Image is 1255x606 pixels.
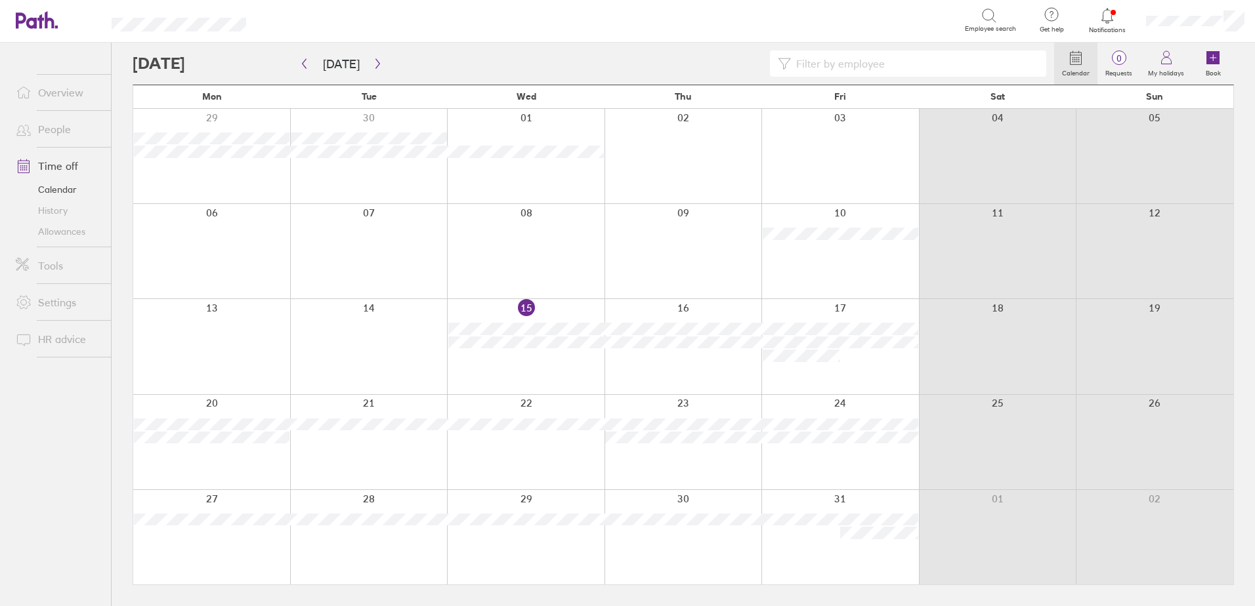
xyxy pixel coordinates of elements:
[990,91,1005,102] span: Sat
[5,79,111,106] a: Overview
[5,221,111,242] a: Allowances
[282,14,315,26] div: Search
[362,91,377,102] span: Tue
[791,51,1038,76] input: Filter by employee
[1097,43,1140,85] a: 0Requests
[517,91,536,102] span: Wed
[1086,26,1129,34] span: Notifications
[675,91,691,102] span: Thu
[1198,66,1229,77] label: Book
[202,91,222,102] span: Mon
[965,25,1016,33] span: Employee search
[5,153,111,179] a: Time off
[1054,66,1097,77] label: Calendar
[5,326,111,352] a: HR advice
[5,289,111,315] a: Settings
[5,116,111,142] a: People
[1146,91,1163,102] span: Sun
[834,91,846,102] span: Fri
[5,200,111,221] a: History
[5,179,111,200] a: Calendar
[1031,26,1073,33] span: Get help
[1054,43,1097,85] a: Calendar
[1140,66,1192,77] label: My holidays
[312,53,370,75] button: [DATE]
[1140,43,1192,85] a: My holidays
[5,253,111,279] a: Tools
[1192,43,1234,85] a: Book
[1086,7,1129,34] a: Notifications
[1097,53,1140,64] span: 0
[1097,66,1140,77] label: Requests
